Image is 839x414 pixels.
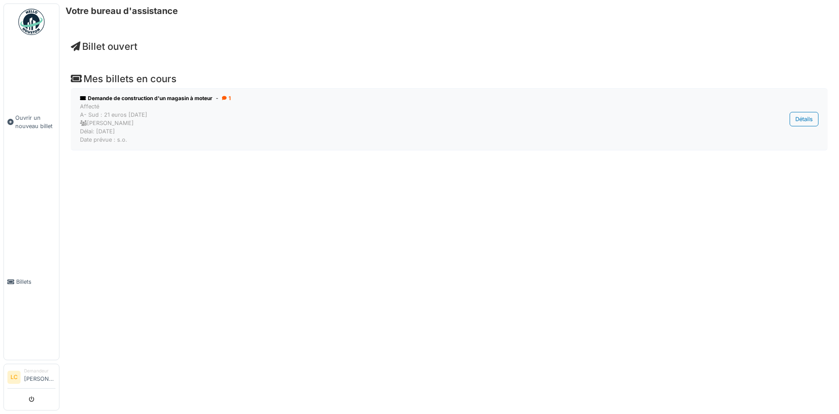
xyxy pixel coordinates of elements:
[71,41,137,52] a: Billet ouvert
[24,368,55,386] li: [PERSON_NAME]
[16,278,55,286] span: Billets
[4,204,59,360] a: Billets
[80,102,711,144] div: Affecté A- Sud : 21 euros [DATE] [PERSON_NAME] Délai: [DATE] Date prévue : s.o.
[790,112,818,126] div: Détails
[24,368,55,374] div: Demandeur
[7,371,21,384] li: LC
[18,9,45,35] img: Badge_color-CXgf-gQk.svg
[71,73,828,84] h4: Mes billets en cours
[216,94,218,102] span: -
[78,92,821,146] a: Demande de construction d'un magasin à moteur- 1 AffectéA- Sud : 21 euros [DATE] [PERSON_NAME]Dél...
[80,94,711,102] div: Demande de construction d'un magasin à moteur
[222,94,231,102] div: 1
[66,6,178,16] h6: Votre bureau d'assistance
[4,40,59,204] a: Ouvrir un nouveau billet
[15,114,55,130] span: Ouvrir un nouveau billet
[7,368,55,389] a: LC Demandeur[PERSON_NAME]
